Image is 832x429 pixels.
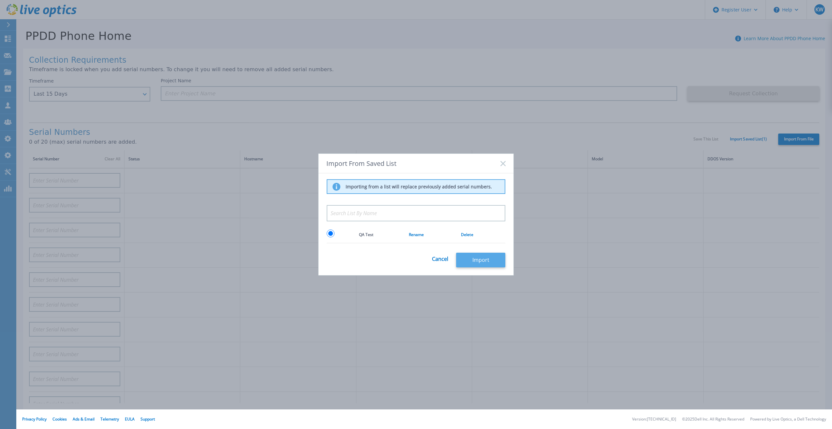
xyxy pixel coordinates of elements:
[461,232,473,237] a: Delete
[73,416,95,422] a: Ads & Email
[326,160,396,167] span: Import From Saved List
[141,416,155,422] a: Support
[359,232,373,237] span: QA Test
[100,416,119,422] a: Telemetry
[22,416,47,422] a: Privacy Policy
[682,417,744,421] li: © 2025 Dell Inc. All Rights Reserved
[632,417,676,421] li: Version: [TECHNICAL_ID]
[456,253,505,267] button: Import
[432,251,448,268] a: Cancel
[125,416,135,422] a: EULA
[409,232,424,237] a: Rename
[52,416,67,422] a: Cookies
[750,417,826,421] li: Powered by Live Optics, a Dell Technology
[327,205,505,221] input: Search List By Name
[346,184,492,190] p: Importing from a list will replace previously added serial numbers.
